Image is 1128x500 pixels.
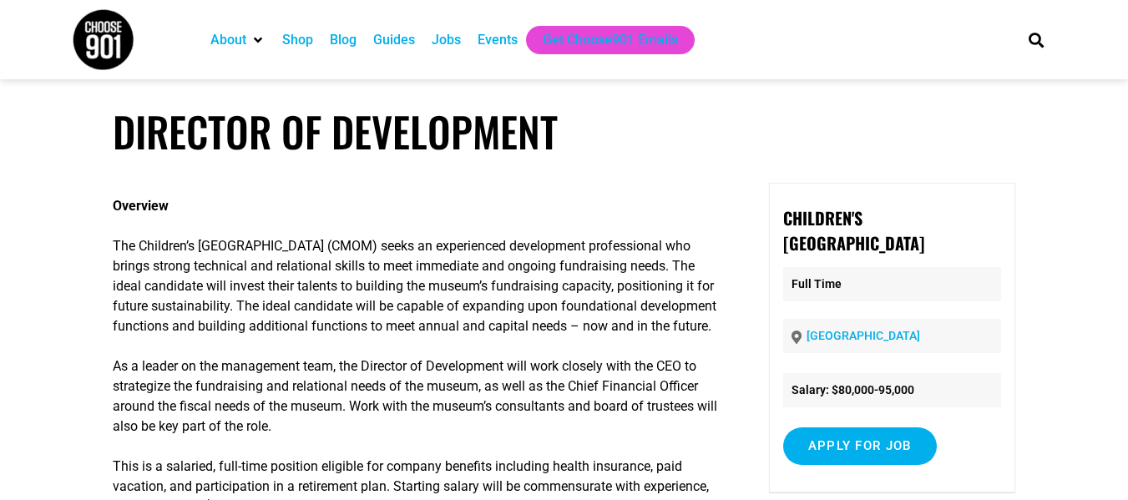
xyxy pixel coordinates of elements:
a: Guides [373,30,415,50]
a: Shop [282,30,313,50]
nav: Main nav [202,26,1000,54]
div: Search [1022,26,1050,53]
h1: Director of Development [113,107,1015,156]
a: Jobs [432,30,461,50]
p: The Children’s [GEOGRAPHIC_DATA] (CMOM) seeks an experienced development professional who brings ... [113,236,724,336]
input: Apply for job [783,427,937,465]
a: Get Choose901 Emails [543,30,678,50]
li: Salary: $80,000-95,000 [783,373,1001,407]
p: As a leader on the management team, the Director of Development will work closely with the CEO to... [113,356,724,437]
strong: Children's [GEOGRAPHIC_DATA] [783,205,924,255]
strong: Overview [113,198,169,214]
a: About [210,30,246,50]
a: Events [478,30,518,50]
p: Full Time [783,267,1001,301]
a: [GEOGRAPHIC_DATA] [807,329,920,342]
div: About [202,26,274,54]
a: Blog [330,30,357,50]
